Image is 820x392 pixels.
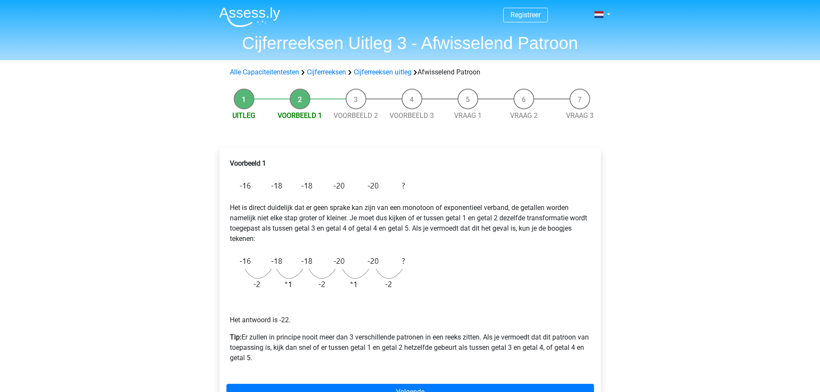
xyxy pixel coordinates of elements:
img: Alternating_Example_1.png [230,176,409,196]
a: Cijferreeksen uitleg [354,68,412,76]
a: Cijferreeksen [307,68,346,76]
p: Het is direct duidelijk dat er geen sprake kan zijn van een monotoon of exponentieel verband, de ... [230,203,591,244]
div: Afwisselend Patroon [226,67,594,77]
a: Vraag 3 [566,111,594,120]
img: Alternating_Example_1_2.png [230,251,409,294]
p: Er zullen in principe nooit meer dan 3 verschillende patronen in een reeks zitten. Als je vermoed... [230,332,591,363]
h1: Cijferreeksen Uitleg 3 - Afwisselend Patroon [212,33,608,53]
a: Voorbeeld 3 [390,111,434,120]
a: Registreer [511,11,541,19]
b: Voorbeeld 1 [230,159,266,167]
a: Vraag 2 [510,111,538,120]
a: Vraag 1 [454,111,482,120]
a: Uitleg [232,111,255,120]
a: Alle Capaciteitentesten [230,68,299,76]
a: Voorbeeld 1 [278,111,322,120]
b: Tip: [230,333,241,341]
a: Voorbeeld 2 [334,111,378,120]
p: Het antwoord is -22. [230,294,591,325]
img: Assessly [219,7,280,27]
